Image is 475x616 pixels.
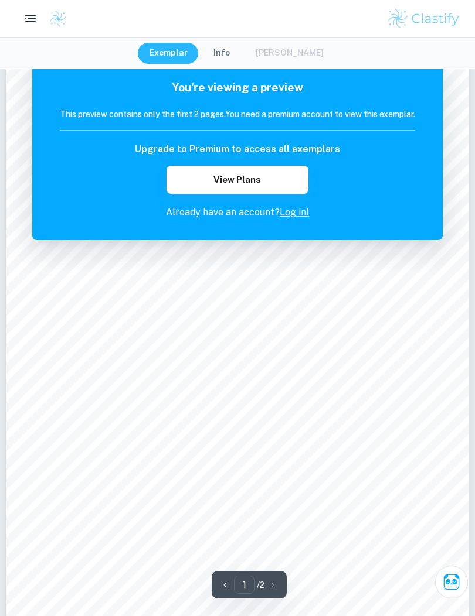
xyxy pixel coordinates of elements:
img: Clastify logo [49,10,67,28]
p: Already have an account? [60,206,415,220]
h6: Upgrade to Premium to access all exemplars [135,142,340,156]
button: Exemplar [138,43,199,64]
h6: This preview contains only the first 2 pages. You need a premium account to view this exemplar. [60,108,415,121]
a: Log in! [280,207,309,218]
img: Clastify logo [386,7,461,30]
h5: You're viewing a preview [60,79,415,96]
button: View Plans [167,166,308,194]
a: Clastify logo [42,10,67,28]
button: Info [202,43,242,64]
button: Ask Clai [435,566,468,598]
p: / 2 [257,579,264,591]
